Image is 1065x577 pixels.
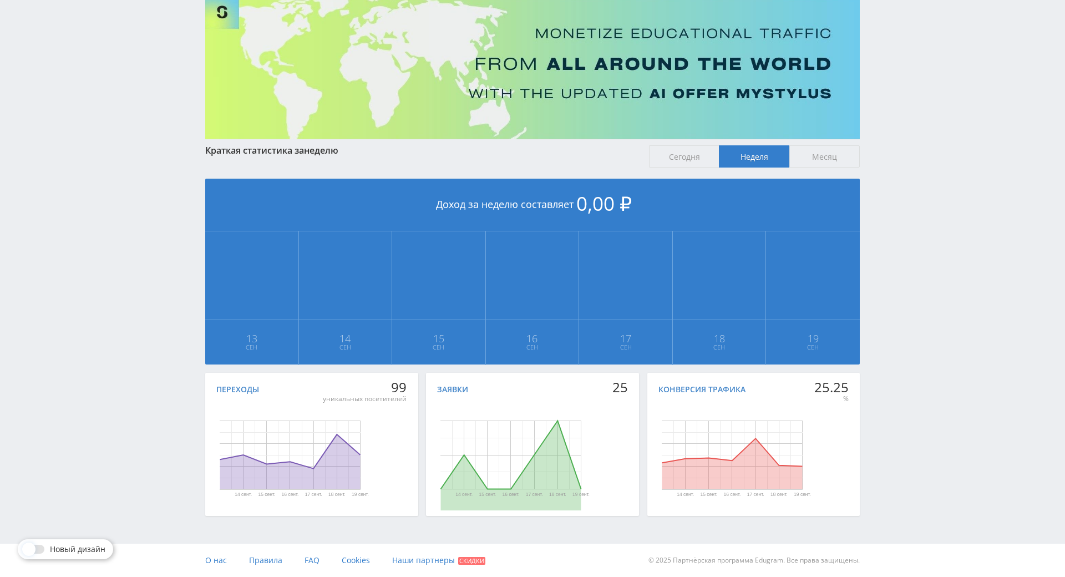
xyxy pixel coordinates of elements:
text: 14 сент. [235,492,252,498]
span: FAQ [305,555,319,565]
span: Сен [300,343,392,352]
div: уникальных посетителей [323,394,407,403]
a: О нас [205,544,227,577]
span: О нас [205,555,227,565]
span: Cookies [342,555,370,565]
div: Конверсия трафика [658,385,745,394]
span: 17 [580,334,672,343]
svg: Диаграмма. [625,399,839,510]
div: Краткая статистика за [205,145,638,155]
div: Заявки [437,385,468,394]
text: 17 сент. [305,492,322,498]
span: неделю [304,144,338,156]
text: 16 сент. [282,492,299,498]
div: 25.25 [814,379,849,395]
text: 18 сент. [770,492,787,498]
a: FAQ [305,544,319,577]
span: Наши партнеры [392,555,455,565]
span: Сен [767,343,859,352]
text: 19 сент. [352,492,369,498]
text: 15 сент. [258,492,275,498]
text: 15 сент. [700,492,717,498]
text: 18 сент. [328,492,346,498]
div: 99 [323,379,407,395]
text: 18 сент. [549,492,566,498]
span: 15 [393,334,485,343]
span: Сен [580,343,672,352]
span: 19 [767,334,859,343]
span: 16 [486,334,579,343]
span: Сен [393,343,485,352]
text: 17 сент. [747,492,764,498]
a: Правила [249,544,282,577]
span: Сен [486,343,579,352]
div: % [814,394,849,403]
span: Сен [673,343,765,352]
span: Скидки [458,557,485,565]
text: 14 сент. [456,492,473,498]
span: 0,00 ₽ [576,190,632,216]
span: Сегодня [649,145,719,168]
text: 19 сент. [572,492,590,498]
text: 14 сент. [677,492,694,498]
text: 16 сент. [723,492,741,498]
div: © 2025 Партнёрская программа Edugram. Все права защищены. [538,544,860,577]
a: Наши партнеры Скидки [392,544,485,577]
div: 25 [612,379,628,395]
svg: Диаграмма. [404,399,617,510]
svg: Диаграмма. [183,399,397,510]
span: Сен [206,343,298,352]
text: 17 сент. [526,492,543,498]
span: 18 [673,334,765,343]
text: 16 сент. [503,492,520,498]
span: Месяц [789,145,860,168]
span: Правила [249,555,282,565]
span: Новый дизайн [50,545,105,554]
span: Неделя [719,145,789,168]
span: 13 [206,334,298,343]
a: Cookies [342,544,370,577]
text: 15 сент. [479,492,496,498]
div: Переходы [216,385,259,394]
span: 14 [300,334,392,343]
div: Доход за неделю составляет [205,179,860,231]
text: 19 сент. [794,492,811,498]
